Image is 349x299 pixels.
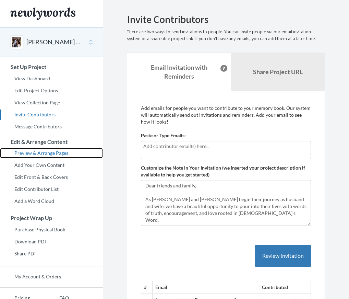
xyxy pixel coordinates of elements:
[141,164,311,178] label: Customize the Note in Your Invitation (we inserted your project description if available to help ...
[141,132,186,139] label: Paste or Type Emails:
[141,281,153,294] th: #
[14,5,39,11] span: Support
[255,245,311,267] button: Review Invitation
[10,8,75,20] img: Newlywords logo
[141,105,311,125] p: Add emails for people you want to contribute to your memory book. Our system will automatically s...
[0,215,103,221] h3: Project Wrap Up
[0,64,103,70] h3: Set Up Project
[141,180,311,226] textarea: Dear friends and family, As [PERSON_NAME] and [PERSON_NAME] begin their journey as husband and wi...
[127,14,325,25] h2: Invite Contributors
[153,281,259,294] th: Email
[26,38,82,47] button: [PERSON_NAME] and [PERSON_NAME]'s wedding book
[0,139,103,145] h3: Edit & Arrange Content
[127,28,325,42] p: There are two ways to send invitations to people. You can invite people via our email invitation ...
[259,281,291,294] th: Contributed
[143,142,307,150] input: Add contributor email(s) here...
[151,64,207,80] strong: Email Invitation with Reminders
[253,68,303,76] b: Share Project URL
